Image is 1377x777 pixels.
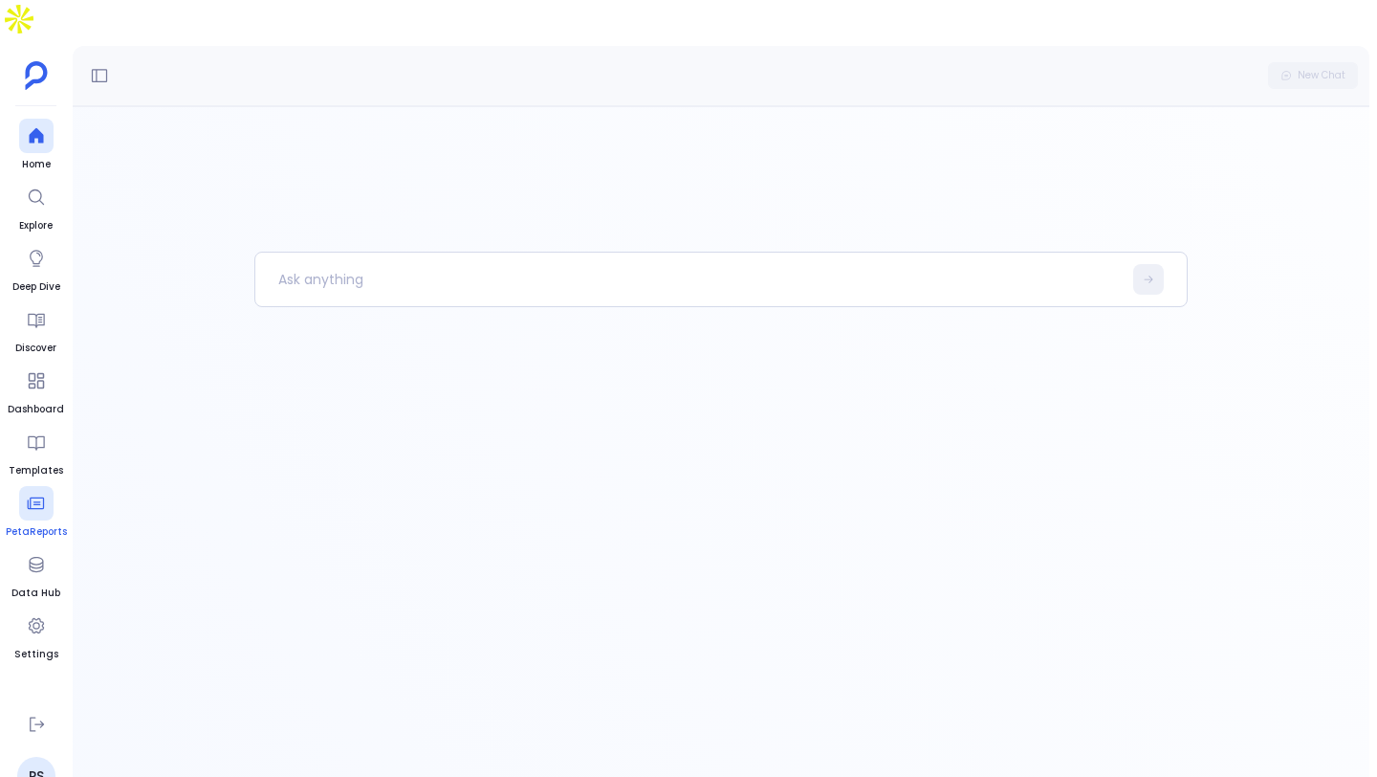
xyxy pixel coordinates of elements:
[12,279,60,295] span: Deep Dive
[8,402,64,417] span: Dashboard
[15,341,56,356] span: Discover
[19,157,54,172] span: Home
[6,524,67,540] span: PetaReports
[12,241,60,295] a: Deep Dive
[19,218,54,233] span: Explore
[11,547,60,601] a: Data Hub
[6,486,67,540] a: PetaReports
[19,180,54,233] a: Explore
[11,586,60,601] span: Data Hub
[8,364,64,417] a: Dashboard
[14,609,58,662] a: Settings
[15,302,56,356] a: Discover
[9,425,63,478] a: Templates
[9,463,63,478] span: Templates
[19,119,54,172] a: Home
[14,647,58,662] span: Settings
[25,61,48,90] img: petavue logo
